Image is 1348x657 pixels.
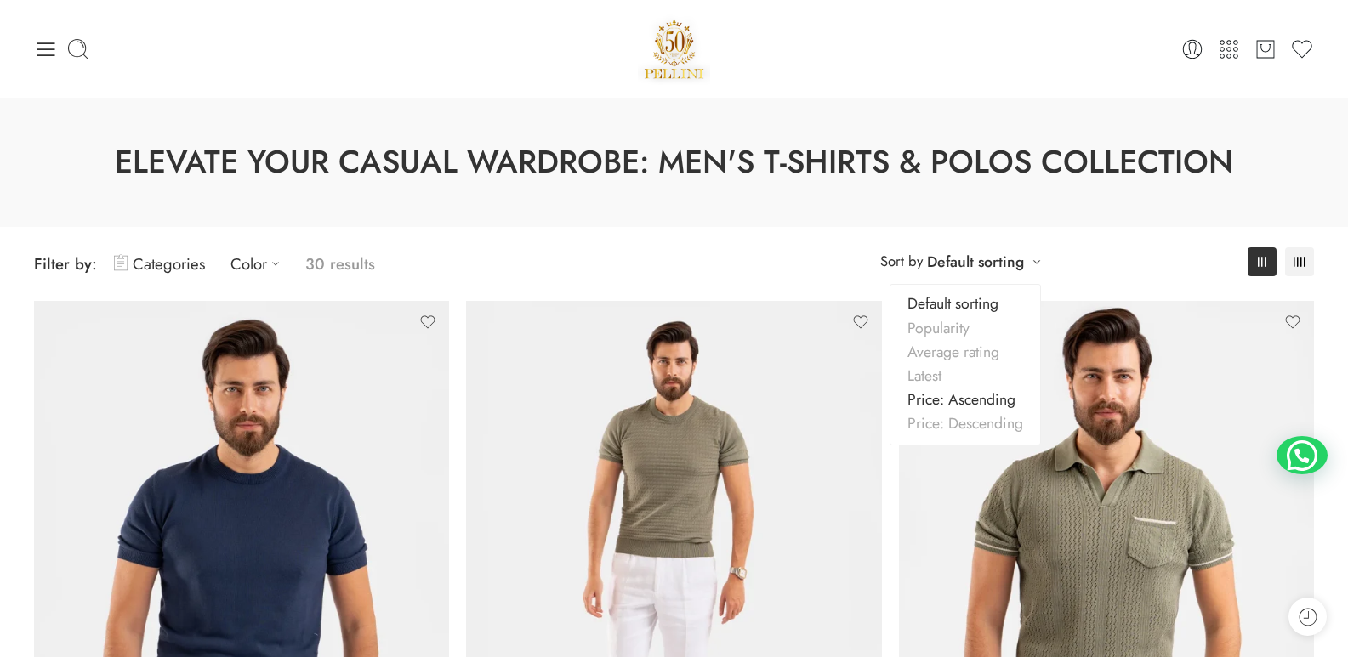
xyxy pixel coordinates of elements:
[880,247,923,275] span: Sort by
[114,244,205,284] a: Categories
[890,364,1040,388] a: Latest
[927,250,1024,274] a: Default sorting
[638,13,711,85] a: Pellini -
[1290,37,1314,61] a: Wishlist
[230,244,288,284] a: Color
[890,340,1040,364] a: Average rating
[638,13,711,85] img: Pellini
[890,292,1040,315] a: Default sorting
[890,316,1040,340] a: Popularity
[890,388,1040,411] a: Price: Ascending
[34,252,97,275] span: Filter by:
[43,140,1305,184] h1: Elevate Your Casual Wardrobe: Men's T-Shirts & Polos Collection
[890,411,1040,435] a: Price: Descending
[1180,37,1204,61] a: Login / Register
[1254,37,1277,61] a: Cart
[305,244,375,284] p: 30 results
